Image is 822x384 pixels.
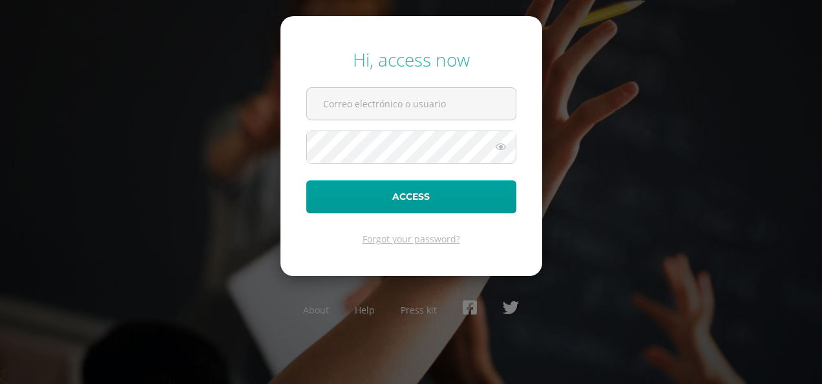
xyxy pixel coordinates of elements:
button: Access [306,180,516,213]
a: Help [355,304,375,316]
input: Correo electrónico o usuario [307,88,516,120]
a: About [303,304,329,316]
a: Forgot your password? [363,233,460,245]
a: Press kit [401,304,437,316]
div: Hi, access now [306,47,516,72]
